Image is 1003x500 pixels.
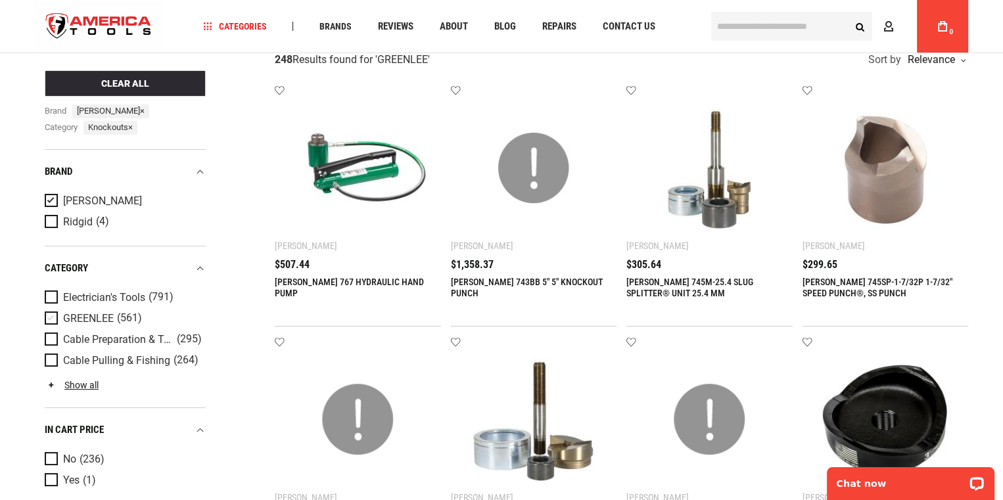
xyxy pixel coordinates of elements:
span: $305.64 [626,260,661,270]
img: GREENLEE 745SP-1-7/32P 1-7/32 [816,99,956,239]
span: Blog [494,22,516,32]
div: [PERSON_NAME] [275,240,337,251]
a: Cable Preparation & Termination (295) [45,332,202,347]
span: Cable Preparation & Termination [63,334,174,346]
span: Repairs [542,22,576,32]
span: (236) [80,454,105,465]
a: Categories [198,18,273,35]
span: (4) [96,216,109,227]
a: Cable Pulling & Fishing (264) [45,353,202,368]
a: Show all [45,380,99,390]
a: Brands [314,18,358,35]
button: Clear All [45,70,206,97]
span: Brand [45,104,68,118]
span: Cable Pulling & Fishing [63,355,170,367]
a: Blog [488,18,522,35]
div: Relevance [904,55,965,65]
a: [PERSON_NAME] 745SP-1-7/32P 1-7/32" SPEED PUNCH®, SS PUNCH [803,277,952,298]
span: GREENLEE [63,313,114,325]
span: 0 [949,28,953,35]
strong: 248 [275,53,292,66]
div: category [45,260,206,277]
a: Ridgid (4) [45,215,202,229]
span: Greenlee [72,104,149,118]
a: [PERSON_NAME] 745M-25.4 SLUG SPLITTER® UNIT 25.4 MM [626,277,753,298]
a: [PERSON_NAME] 743BB 5" 5" KNOCKOUT PUNCH [451,277,603,298]
span: [PERSON_NAME] [63,195,142,207]
span: (295) [177,334,202,345]
img: GREENLEE 740H-1-7/32 SLUG SPLITTER® PUNCH UNIT 30.5 MM [640,350,780,489]
div: [PERSON_NAME] [626,240,689,251]
a: store logo [35,2,162,51]
span: Knockouts [83,121,137,135]
span: (561) [117,313,142,324]
a: About [434,18,474,35]
span: $1,358.37 [451,260,494,270]
span: Sort by [868,55,901,65]
span: Categories [204,22,267,31]
span: Electrician's Tools [63,292,145,304]
iframe: LiveChat chat widget [818,459,1003,500]
span: No [63,453,76,465]
img: GREENLEE 745M-25.4 SLUG SPLITTER® UNIT 25.4 MM [640,99,780,239]
div: [PERSON_NAME] [803,240,865,251]
img: GREENLEE 767 HYDRAULIC HAND PUMP [288,99,428,239]
button: Search [847,14,872,39]
span: (1) [83,475,96,486]
a: Electrician's Tools (791) [45,290,202,305]
img: GREENLEE 87AV REPLACEMENT ROUND PUNCH - 1 [288,350,428,489]
span: $299.65 [803,260,837,270]
a: [PERSON_NAME] [45,194,202,208]
img: America Tools [35,2,162,51]
a: [PERSON_NAME] 767 HYDRAULIC HAND PUMP [275,277,424,298]
div: Results found for ' ' [275,53,430,67]
span: × [140,106,145,116]
span: $507.44 [275,260,310,270]
span: (791) [149,292,174,303]
div: [PERSON_NAME] [451,240,513,251]
a: GREENLEE (561) [45,311,202,326]
a: Contact Us [597,18,661,35]
img: GREENLEE 745M-64 SLUG SPLITTER® UNIT 64 MM [464,350,604,489]
span: Ridgid [63,216,93,228]
div: In cart price [45,421,206,439]
img: GREENLEE 1431AV 3.000 CONDUIT ROUND PUNCH [816,350,956,489]
a: Reviews [372,18,419,35]
span: GREENLEE [377,53,428,66]
a: Yes (1) [45,473,202,488]
span: Reviews [378,22,413,32]
img: GREENLEE 743BB 5 [464,99,604,239]
span: Contact Us [603,22,655,32]
a: Repairs [536,18,582,35]
span: × [128,122,133,132]
span: About [440,22,468,32]
div: Brand [45,163,206,181]
span: (264) [174,355,198,366]
span: Brands [319,22,352,31]
a: No (236) [45,452,202,466]
span: category [45,121,79,135]
span: Yes [63,474,80,486]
